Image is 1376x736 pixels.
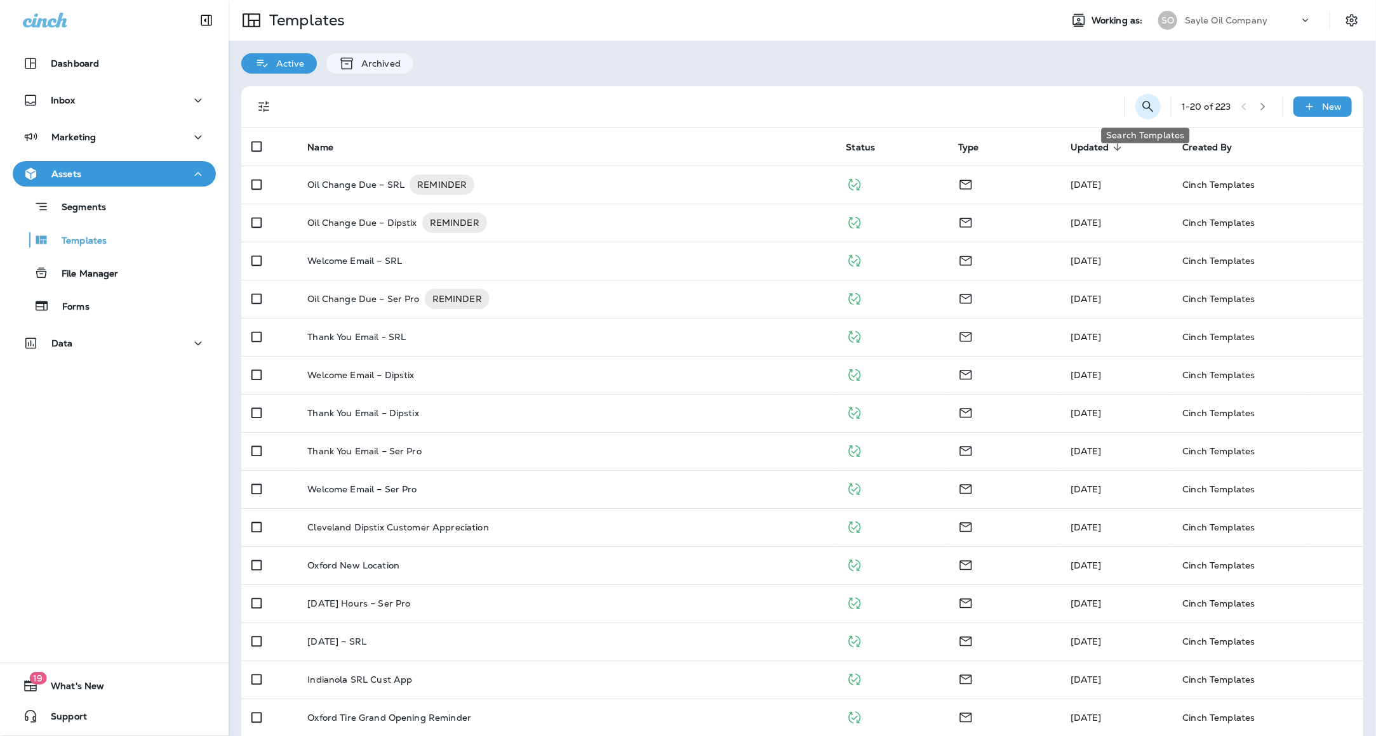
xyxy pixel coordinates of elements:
p: Thank You Email – Ser Pro [307,446,422,456]
span: [DATE] [1071,293,1102,305]
span: Working as: [1092,15,1146,26]
button: Assets [13,161,216,187]
td: Cinch Templates [1173,432,1363,470]
span: Created By [1183,141,1249,153]
p: Indianola SRL Cust App [307,674,412,685]
button: Templates [13,227,216,253]
button: Settings [1340,9,1363,32]
span: Email [958,444,973,456]
p: Inbox [51,95,75,105]
span: Name [307,141,350,153]
p: [DATE] Hours – Ser Pro [307,598,410,608]
span: Email [958,482,973,494]
div: 1 - 20 of 223 [1182,102,1231,112]
span: Email [958,368,973,379]
span: Email [958,406,973,417]
span: [DATE] [1071,674,1102,685]
span: Email [958,520,973,532]
span: Type [958,142,979,153]
button: Segments [13,193,216,220]
button: Filters [251,94,277,119]
div: REMINDER [422,213,487,233]
td: Cinch Templates [1173,660,1363,699]
span: Email [958,292,973,303]
td: Cinch Templates [1173,470,1363,508]
span: 19 [29,672,46,685]
span: Email [958,330,973,341]
span: Email [958,178,973,189]
td: Cinch Templates [1173,204,1363,242]
p: Dashboard [51,58,99,69]
span: Updated [1071,142,1109,153]
td: Cinch Templates [1173,166,1363,204]
span: Published [846,558,862,570]
div: SO [1158,11,1177,30]
button: Dashboard [13,51,216,76]
button: Forms [13,292,216,319]
span: [DATE] [1071,636,1102,647]
span: [DATE] [1071,445,1102,457]
span: REMINDER [410,178,474,191]
span: [DATE] [1071,522,1102,533]
td: Cinch Templates [1173,318,1363,356]
button: Inbox [13,88,216,113]
div: Search Templates [1102,128,1190,143]
p: Assets [51,169,81,179]
p: Welcome Email – Ser Pro [307,484,417,494]
p: Sayle Oil Company [1185,15,1267,25]
p: Oil Change Due – Dipstix [307,213,417,233]
button: Marketing [13,124,216,150]
span: REMINDER [425,292,490,305]
td: Cinch Templates [1173,546,1363,584]
p: Archived [355,58,401,69]
span: [DATE] [1071,483,1102,495]
p: Marketing [51,132,96,142]
span: Published [846,482,862,494]
p: Oil Change Due – SRL [307,174,404,195]
span: Published [846,406,862,417]
span: Matt Rich [1071,712,1102,723]
span: Support [38,711,87,726]
td: Cinch Templates [1173,242,1363,280]
span: Published [846,444,862,456]
td: Cinch Templates [1173,622,1363,660]
span: Matt Rich [1071,560,1102,571]
span: Type [958,141,996,153]
span: [DATE] [1071,598,1102,609]
span: Email [958,711,973,722]
button: Support [13,704,216,729]
td: Cinch Templates [1173,280,1363,318]
span: Email [958,596,973,608]
span: Updated [1071,141,1126,153]
button: 19What's New [13,673,216,699]
span: [DATE] [1071,331,1102,343]
span: [DATE] [1071,179,1102,190]
td: Cinch Templates [1173,508,1363,546]
p: Welcome Email – Dipstix [307,370,414,380]
span: [DATE] [1071,255,1102,266]
p: Segments [49,202,106,214]
div: REMINDER [425,289,490,309]
span: Published [846,596,862,608]
p: Cleveland Dipstix Customer Appreciation [307,522,488,532]
span: Status [846,141,892,153]
span: [DATE] [1071,407,1102,419]
span: REMINDER [422,216,487,229]
p: Thank You Email - SRL [307,332,406,342]
span: Published [846,330,862,341]
td: Cinch Templates [1173,356,1363,394]
p: Welcome Email – SRL [307,256,402,266]
div: REMINDER [410,174,474,195]
p: Oxford New Location [307,560,399,570]
span: [DATE] [1071,369,1102,381]
p: New [1323,102,1342,112]
span: Published [846,292,862,303]
p: Active [270,58,304,69]
span: Published [846,711,862,722]
p: Templates [264,11,345,30]
span: Name [307,142,333,153]
td: Cinch Templates [1173,584,1363,622]
td: Cinch Templates [1173,394,1363,432]
button: Search Templates [1135,94,1161,119]
span: Created By [1183,142,1232,153]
